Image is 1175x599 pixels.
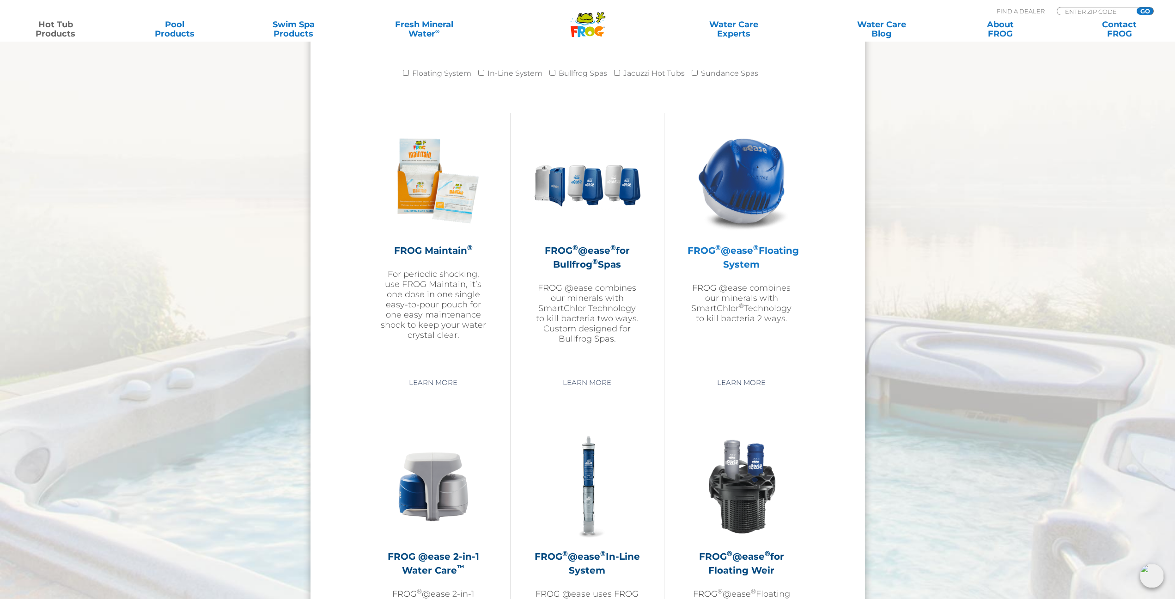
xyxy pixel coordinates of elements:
input: GO [1137,7,1153,15]
img: @ease-2-in-1-Holder-v2-300x300.png [380,433,487,540]
a: PoolProducts [128,20,220,38]
a: Learn More [552,374,622,391]
a: Fresh MineralWater∞ [366,20,481,38]
sup: ® [592,257,598,266]
img: hot-tub-product-atease-system-300x300.png [688,127,795,234]
sup: ® [765,549,770,558]
a: Learn More [398,374,468,391]
a: FROG®@ease®Floating SystemFROG @ease combines our minerals with SmartChlor®Technology to kill bac... [688,127,795,367]
input: Zip Code Form [1064,7,1126,15]
sup: ® [715,243,721,252]
sup: ® [467,243,473,252]
h2: FROG @ease for Floating Weir [688,550,795,577]
label: Floating System [412,64,471,83]
sup: ® [718,587,723,595]
img: bullfrog-product-hero-300x300.png [534,127,641,234]
sup: ® [739,302,744,309]
a: FROG®@ease®for Bullfrog®SpasFROG @ease combines our minerals with SmartChlor Technology to kill b... [534,127,641,367]
img: InLineWeir_Front_High_inserting-v2-300x300.png [688,433,795,540]
sup: ® [600,549,606,558]
label: Bullfrog Spas [559,64,607,83]
sup: ® [610,243,616,252]
a: Learn More [706,374,776,391]
sup: ® [562,549,568,558]
h2: FROG @ease for Bullfrog Spas [534,244,641,271]
sup: ® [572,243,578,252]
label: In-Line System [487,64,542,83]
sup: ∞ [435,27,440,35]
p: FROG @ease combines our minerals with SmartChlor Technology to kill bacteria 2 ways. [688,283,795,324]
label: Jacuzzi Hot Tubs [623,64,685,83]
img: Frog_Maintain_Hero-2-v2-300x300.png [380,127,487,234]
h2: FROG @ease Floating System [688,244,795,271]
h2: FROG Maintain [380,244,487,257]
sup: ® [727,549,732,558]
a: Water CareExperts [658,20,809,38]
a: ContactFROG [1073,20,1166,38]
p: Find A Dealer [997,7,1045,15]
a: Water CareBlog [835,20,928,38]
sup: ® [751,587,756,595]
img: inline-system-300x300.png [534,433,641,540]
a: Hot TubProducts [9,20,102,38]
h2: FROG @ease In-Line System [534,550,641,577]
sup: ™ [457,563,464,572]
a: Swim SpaProducts [247,20,340,38]
p: FROG @ease combines our minerals with SmartChlor Technology to kill bacteria two ways. Custom des... [534,283,641,344]
a: AboutFROG [954,20,1047,38]
a: FROG Maintain®For periodic shocking, use FROG Maintain, it’s one dose in one single easy-to-pour ... [380,127,487,367]
sup: ® [417,587,422,595]
label: Sundance Spas [701,64,758,83]
p: For periodic shocking, use FROG Maintain, it’s one dose in one single easy-to-pour pouch for one ... [380,269,487,340]
img: openIcon [1140,564,1164,588]
sup: ® [753,243,759,252]
h2: FROG @ease 2-in-1 Water Care [380,550,487,577]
